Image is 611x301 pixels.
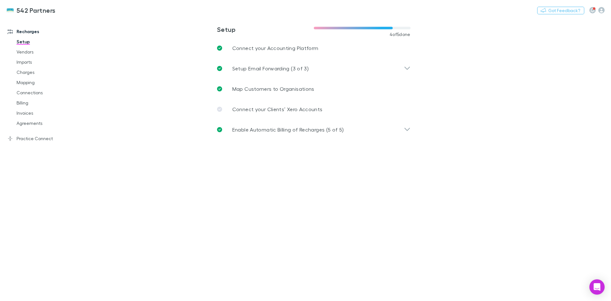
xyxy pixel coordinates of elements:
[232,126,344,133] p: Enable Automatic Billing of Recharges (5 of 5)
[17,6,56,14] h3: 542 Partners
[10,88,86,98] a: Connections
[537,7,584,14] button: Got Feedback?
[232,85,314,93] p: Map Customers to Organisations
[10,108,86,118] a: Invoices
[1,133,86,144] a: Practice Connect
[232,105,323,113] p: Connect your Clients’ Xero Accounts
[217,25,314,33] h3: Setup
[1,26,86,37] a: Recharges
[10,37,86,47] a: Setup
[3,3,60,18] a: 542 Partners
[589,279,605,295] div: Open Intercom Messenger
[10,77,86,88] a: Mapping
[10,98,86,108] a: Billing
[212,119,416,140] div: Enable Automatic Billing of Recharges (5 of 5)
[232,65,309,72] p: Setup Email Forwarding (3 of 3)
[390,32,411,37] span: 4 of 5 done
[10,57,86,67] a: Imports
[10,118,86,128] a: Agreements
[232,44,319,52] p: Connect your Accounting Platform
[10,47,86,57] a: Vendors
[10,67,86,77] a: Charges
[212,99,416,119] a: Connect your Clients’ Xero Accounts
[6,6,14,14] img: 542 Partners's Logo
[212,58,416,79] div: Setup Email Forwarding (3 of 3)
[212,38,416,58] a: Connect your Accounting Platform
[212,79,416,99] a: Map Customers to Organisations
